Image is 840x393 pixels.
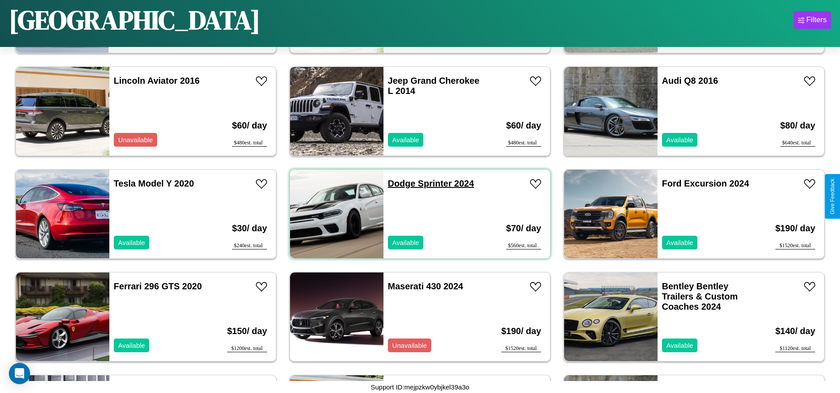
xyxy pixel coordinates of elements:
[666,134,693,146] p: Available
[9,363,30,384] div: Open Intercom Messenger
[806,16,827,24] div: Filters
[662,281,738,311] a: Bentley Bentley Trailers & Custom Coaches 2024
[227,317,267,345] h3: $ 150 / day
[232,140,267,147] div: $ 480 est. total
[506,140,541,147] div: $ 480 est. total
[114,76,200,86] a: Lincoln Aviator 2016
[114,179,194,188] a: Tesla Model Y 2020
[780,112,815,140] h3: $ 80 / day
[388,281,463,291] a: Maserati 430 2024
[232,242,267,249] div: $ 240 est. total
[388,76,480,96] a: Jeep Grand Cherokee L 2014
[392,237,419,249] p: Available
[392,134,419,146] p: Available
[118,134,153,146] p: Unavailable
[794,11,831,29] button: Filters
[114,281,202,291] a: Ferrari 296 GTS 2020
[775,242,815,249] div: $ 1520 est. total
[775,317,815,345] h3: $ 140 / day
[662,179,749,188] a: Ford Excursion 2024
[232,214,267,242] h3: $ 30 / day
[232,112,267,140] h3: $ 60 / day
[392,339,427,351] p: Unavailable
[775,345,815,352] div: $ 1120 est. total
[506,214,541,242] h3: $ 70 / day
[118,237,145,249] p: Available
[506,112,541,140] h3: $ 60 / day
[9,2,260,38] h1: [GEOGRAPHIC_DATA]
[829,179,836,214] div: Give Feedback
[506,242,541,249] div: $ 560 est. total
[666,339,693,351] p: Available
[775,214,815,242] h3: $ 190 / day
[501,345,541,352] div: $ 1520 est. total
[118,339,145,351] p: Available
[227,345,267,352] div: $ 1200 est. total
[501,317,541,345] h3: $ 190 / day
[662,76,718,86] a: Audi Q8 2016
[388,179,474,188] a: Dodge Sprinter 2024
[666,237,693,249] p: Available
[780,140,815,147] div: $ 640 est. total
[371,381,469,393] p: Support ID: mejpzkw0ybjkel39a3o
